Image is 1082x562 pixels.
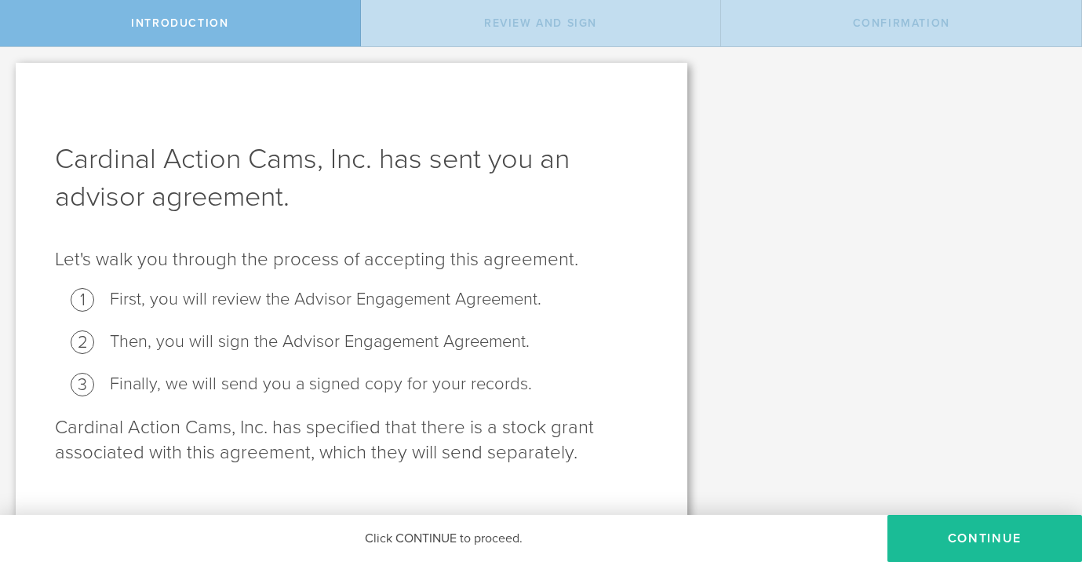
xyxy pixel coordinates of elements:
[55,415,648,465] p: Cardinal Action Cams, Inc. has specified that there is a stock grant associated with this agreeme...
[484,16,597,30] span: Review and Sign
[55,140,648,216] h1: Cardinal Action Cams, Inc. has sent you an advisor agreement.
[887,515,1082,562] button: Continue
[110,373,648,396] li: Finally, we will send you a signed copy for your records.
[55,247,648,272] p: Let's walk you through the process of accepting this agreement.
[853,16,950,30] span: Confirmation
[110,288,648,311] li: First, you will review the Advisor Engagement Agreement.
[110,330,648,353] li: Then, you will sign the Advisor Engagement Agreement.
[131,16,228,30] span: Introduction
